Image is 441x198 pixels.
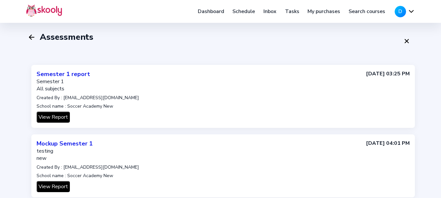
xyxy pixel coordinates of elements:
[228,6,260,17] a: Schedule
[37,85,139,92] div: All subjects
[395,6,415,17] button: Dchevron down outline
[37,173,139,179] p: School name : Soccer Academy New
[26,4,62,17] img: Skooly
[194,6,228,17] a: Dashboard
[37,78,139,85] div: Semester 1
[37,140,139,147] div: Mockup Semester 1
[366,70,410,77] h4: [DATE] 03:25 PM
[40,31,93,43] span: Assessments
[37,112,70,123] button: View Report
[37,164,139,170] p: Created By : [EMAIL_ADDRESS][DOMAIN_NAME]
[37,155,139,162] div: new
[344,6,389,17] a: Search courses
[366,140,410,147] h4: [DATE] 04:01 PM
[37,103,139,109] p: School name : Soccer Academy New
[281,6,304,17] a: Tasks
[37,70,139,78] div: Semester 1 report
[37,147,139,155] div: testing
[28,33,36,41] ion-icon: arrow back outline
[303,6,344,17] a: My purchases
[26,32,37,43] button: arrow back outline
[403,37,411,45] ion-icon: close
[37,95,139,101] p: Created By : [EMAIL_ADDRESS][DOMAIN_NAME]
[37,181,70,192] button: View Report
[401,31,412,51] button: close
[259,6,281,17] a: Inbox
